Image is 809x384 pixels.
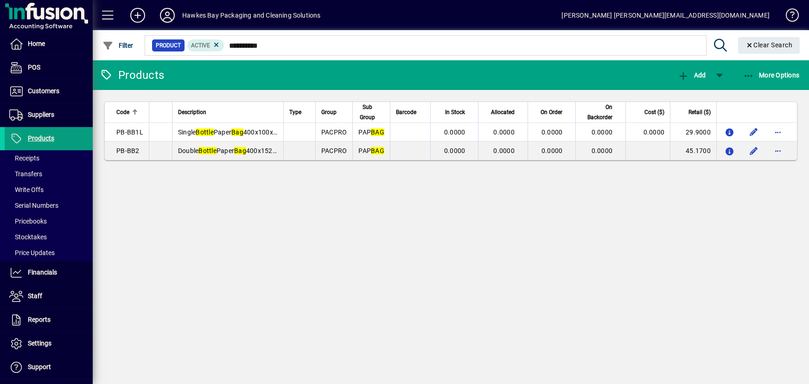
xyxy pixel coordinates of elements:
div: Code [116,107,143,117]
a: Customers [5,80,93,103]
button: Edit [746,143,761,158]
span: Settings [28,339,51,347]
span: Price Updates [9,249,55,256]
span: On Order [541,107,562,117]
em: Bag [231,128,243,136]
a: POS [5,56,93,79]
span: 0.0000 [493,128,515,136]
span: Type [289,107,301,117]
span: PACPRO [321,147,347,154]
span: Pricebooks [9,218,47,225]
button: Add [123,7,153,24]
span: Retail ($) [688,107,711,117]
div: On Order [534,107,571,117]
div: In Stock [436,107,474,117]
span: Sub Group [358,102,376,122]
span: Barcode [396,107,416,117]
span: Reports [28,316,51,323]
span: Active [191,42,210,49]
a: Suppliers [5,103,93,127]
a: Reports [5,308,93,332]
a: Transfers [5,166,93,182]
span: 0.0000 [592,128,613,136]
span: 0.0000 [592,147,613,154]
span: PAP [358,147,384,154]
div: Hawkes Bay Packaging and Cleaning Solutions [182,8,321,23]
em: Bottle [196,128,214,136]
span: PB-BB2 [116,147,140,154]
span: Stocktakes [9,233,47,241]
span: PB-BB1L [116,128,143,136]
button: Edit [746,125,761,140]
button: More options [771,125,785,140]
a: Price Updates [5,245,93,261]
span: Suppliers [28,111,54,118]
a: Knowledge Base [779,2,797,32]
span: Cost ($) [644,107,664,117]
span: Customers [28,87,59,95]
a: Stocktakes [5,229,93,245]
td: 0.0000 [625,123,670,141]
span: Add [678,71,706,79]
span: Filter [102,42,134,49]
div: Products [100,68,164,83]
a: Support [5,356,93,379]
span: Receipts [9,154,39,162]
a: Receipts [5,150,93,166]
div: On Backorder [581,102,621,122]
span: Products [28,134,54,142]
span: 0.0000 [493,147,515,154]
span: Product [156,41,181,50]
span: Staff [28,292,42,300]
div: Group [321,107,347,117]
span: 0.0000 [541,147,563,154]
a: Settings [5,332,93,355]
span: Group [321,107,337,117]
span: Description [178,107,206,117]
div: Allocated [484,107,522,117]
span: Transfers [9,170,42,178]
div: [PERSON_NAME] [PERSON_NAME][EMAIL_ADDRESS][DOMAIN_NAME] [561,8,770,23]
button: More Options [741,67,802,83]
div: Sub Group [358,102,384,122]
a: Pricebooks [5,213,93,229]
span: PACPRO [321,128,347,136]
em: BAG [371,128,384,136]
span: Support [28,363,51,371]
span: PAP [358,128,384,136]
button: More options [771,143,785,158]
div: Type [289,107,310,117]
span: 0.0000 [444,147,465,154]
a: Serial Numbers [5,198,93,213]
a: Home [5,32,93,56]
span: Allocated [491,107,515,117]
a: Write Offs [5,182,93,198]
span: Write Offs [9,186,44,193]
a: Financials [5,261,93,284]
span: Home [28,40,45,47]
button: Profile [153,7,182,24]
span: POS [28,64,40,71]
div: Barcode [396,107,425,117]
em: Bottle [198,147,217,154]
span: On Backorder [581,102,612,122]
span: Single Paper 400x100x65mm [178,128,292,136]
span: Double Paper 400x152x89mm [178,147,295,154]
button: Add [675,67,708,83]
span: Serial Numbers [9,202,58,209]
span: In Stock [445,107,465,117]
a: Staff [5,285,93,308]
span: More Options [743,71,800,79]
button: Clear [738,37,800,54]
td: 29.9000 [670,123,716,141]
span: 0.0000 [444,128,465,136]
span: 0.0000 [541,128,563,136]
em: BAG [371,147,384,154]
span: Financials [28,269,57,276]
mat-chip: Activation Status: Active [187,39,224,51]
td: 45.1700 [670,141,716,160]
span: Clear Search [745,41,793,49]
span: Code [116,107,129,117]
div: Description [178,107,278,117]
em: Bag [234,147,246,154]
